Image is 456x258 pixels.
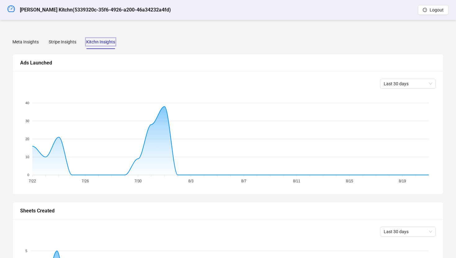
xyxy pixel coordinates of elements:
[20,6,171,14] h5: [PERSON_NAME] Kitchn ( 5339320c-35f6-4926-a200-46a34232a4fd )
[25,137,29,141] tspan: 20
[27,173,29,177] tspan: 0
[293,179,301,183] tspan: 8/11
[12,38,39,45] div: Meta Insights
[82,179,89,183] tspan: 7/26
[86,38,115,45] div: Kitchn Insights
[49,38,76,45] div: Stripe Insights
[29,179,36,183] tspan: 7/22
[423,8,427,12] span: logout
[384,227,432,236] span: Last 30 days
[20,207,436,215] div: Sheets Created
[418,5,449,15] button: Logout
[7,5,15,12] span: dashboard
[384,79,432,88] span: Last 30 days
[430,7,444,12] span: Logout
[25,101,29,105] tspan: 40
[25,249,27,253] tspan: 5
[241,179,247,183] tspan: 8/7
[25,155,29,159] tspan: 10
[346,179,353,183] tspan: 8/15
[399,179,406,183] tspan: 8/19
[134,179,142,183] tspan: 7/30
[25,119,29,123] tspan: 30
[20,59,436,67] div: Ads Launched
[188,179,194,183] tspan: 8/3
